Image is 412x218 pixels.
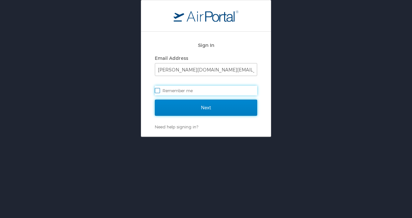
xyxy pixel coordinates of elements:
img: logo [174,10,238,22]
label: Remember me [155,86,257,95]
input: Next [155,100,257,116]
label: Email Address [155,55,188,61]
h2: Sign In [155,41,257,49]
a: Need help signing in? [155,124,198,129]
